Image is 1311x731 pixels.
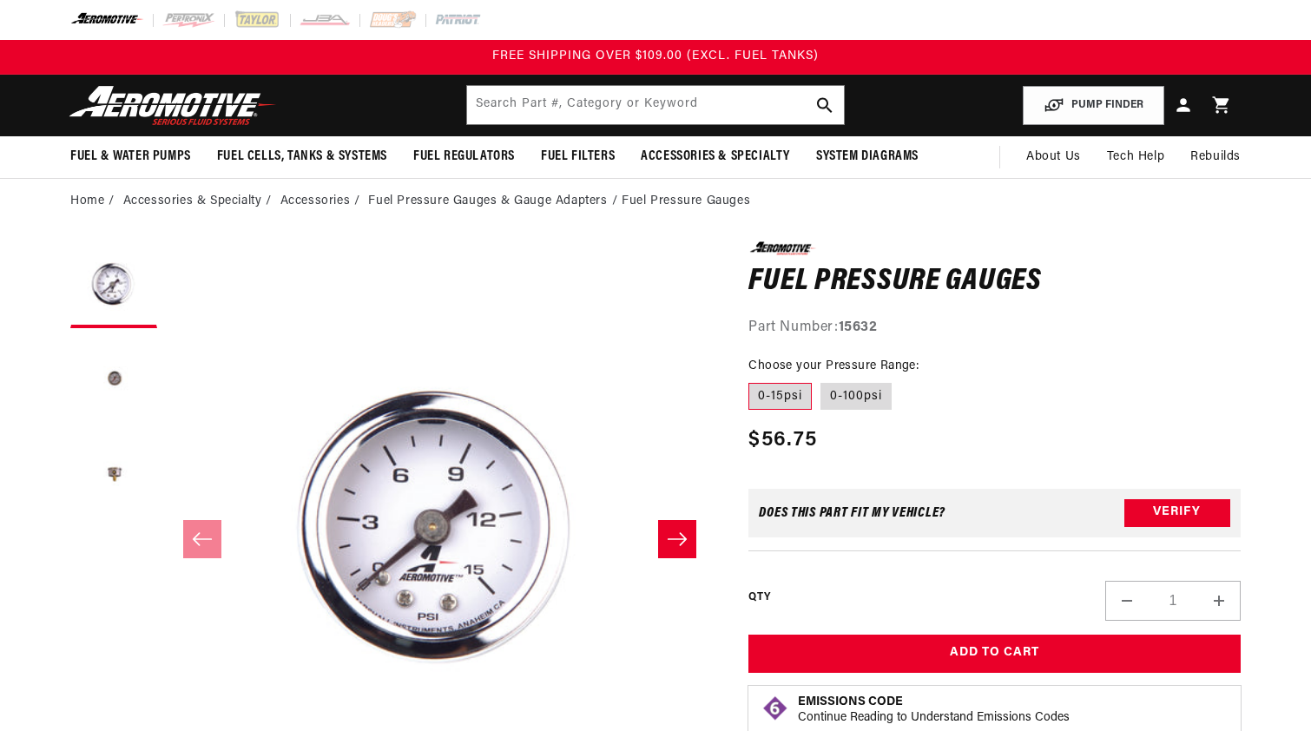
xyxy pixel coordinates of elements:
[658,520,696,558] button: Slide right
[798,695,1070,726] button: Emissions CodeContinue Reading to Understand Emissions Codes
[70,337,157,424] button: Load image 2 in gallery view
[798,695,903,708] strong: Emissions Code
[64,85,281,126] img: Aeromotive
[1026,150,1081,163] span: About Us
[1177,136,1254,178] summary: Rebuilds
[70,432,157,519] button: Load image 3 in gallery view
[748,268,1241,296] h1: Fuel Pressure Gauges
[400,136,528,177] summary: Fuel Regulators
[839,320,878,334] strong: 15632
[123,192,276,211] li: Accessories & Specialty
[628,136,803,177] summary: Accessories & Specialty
[413,148,515,166] span: Fuel Regulators
[204,136,400,177] summary: Fuel Cells, Tanks & Systems
[622,192,750,211] li: Fuel Pressure Gauges
[183,520,221,558] button: Slide left
[1107,148,1164,167] span: Tech Help
[492,49,819,63] span: FREE SHIPPING OVER $109.00 (EXCL. FUEL TANKS)
[816,148,919,166] span: System Diagrams
[541,148,615,166] span: Fuel Filters
[1190,148,1241,167] span: Rebuilds
[641,148,790,166] span: Accessories & Specialty
[748,357,920,375] legend: Choose your Pressure Range:
[467,86,844,124] input: Search by Part Number, Category or Keyword
[806,86,844,124] button: search button
[748,590,770,605] label: QTY
[528,136,628,177] summary: Fuel Filters
[798,710,1070,726] p: Continue Reading to Understand Emissions Codes
[70,192,104,211] a: Home
[1124,499,1230,527] button: Verify
[1013,136,1094,178] a: About Us
[748,383,812,411] label: 0-15psi
[748,425,817,456] span: $56.75
[217,148,387,166] span: Fuel Cells, Tanks & Systems
[368,192,607,211] a: Fuel Pressure Gauges & Gauge Adapters
[759,506,945,520] div: Does This part fit My vehicle?
[70,192,1241,211] nav: breadcrumbs
[70,241,157,328] button: Load image 1 in gallery view
[70,148,191,166] span: Fuel & Water Pumps
[1023,86,1164,125] button: PUMP FINDER
[57,136,204,177] summary: Fuel & Water Pumps
[761,695,789,722] img: Emissions code
[748,317,1241,339] div: Part Number:
[803,136,932,177] summary: System Diagrams
[1094,136,1177,178] summary: Tech Help
[820,383,892,411] label: 0-100psi
[280,192,351,211] a: Accessories
[748,635,1241,674] button: Add to Cart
